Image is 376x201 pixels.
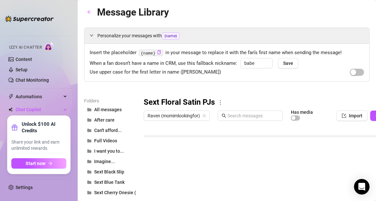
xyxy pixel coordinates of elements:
span: expanded [90,33,94,37]
span: folder [87,149,92,153]
button: Import [337,111,368,121]
span: folder [87,180,92,184]
a: Settings [16,185,33,190]
span: Start now [26,161,45,166]
button: Imagine... [84,156,136,167]
article: Folders [84,97,136,104]
span: Use upper case for the first letter in name ([PERSON_NAME]) [90,68,221,76]
span: Full Videos [94,138,117,143]
span: Save [283,61,293,66]
div: Personalize your messages with{name} [84,28,369,43]
a: Setup [16,67,28,72]
span: Sext Black Slip [94,169,124,174]
span: Izzy AI Chatter [9,44,42,51]
span: folder [87,107,92,112]
span: folder [87,128,92,133]
span: search [222,113,226,118]
button: I want you to... [84,146,136,156]
input: Search messages [227,112,279,119]
img: Chat Copilot [8,107,13,112]
span: When a fan doesn’t have a name in CRM, use this fallback nickname: [90,60,237,67]
span: more [217,100,223,105]
span: folder [87,190,92,195]
span: I want you to... [94,148,124,154]
span: Imagine... [94,159,115,164]
a: Content [16,57,32,62]
span: Share your link and earn unlimited rewards [11,139,66,152]
button: Sext Cherry Onesie (Upstairs) [84,187,136,198]
button: Sext Black Slip [84,167,136,177]
span: folder [87,118,92,122]
span: Sext Cherry Onesie (Upstairs) [94,190,155,195]
span: Chat Copilot [16,104,61,115]
img: logo-BBDzfeDw.svg [5,16,54,22]
article: Has media [291,110,313,114]
span: copy [157,50,161,54]
span: Raven (momimlookingfor) [148,111,206,121]
article: Message Library [97,5,169,20]
span: Insert the placeholder in your message to replace it with the fan’s first name when sending the m... [90,49,364,57]
span: Sext Blue Tank [94,180,125,185]
span: import [342,113,346,118]
span: Can't afford... [94,128,122,133]
button: Click to Copy [157,50,161,55]
span: thunderbolt [8,94,14,99]
span: Automations [16,91,61,102]
img: AI Chatter [44,42,54,51]
span: Personalize your messages with [97,32,364,40]
button: Full Videos [84,136,136,146]
span: folder [87,170,92,174]
span: folder [87,138,92,143]
button: Save [278,58,298,68]
button: After care [84,115,136,125]
span: folder [87,159,92,164]
span: Import [349,113,362,118]
h3: Sext Floral Satin PJs [144,97,215,108]
span: arrow-right [48,161,52,166]
button: Can't afford... [84,125,136,136]
span: After care [94,117,115,123]
strong: Unlock $100 AI Credits [22,121,66,134]
span: gift [11,124,18,131]
span: All messages [94,107,122,112]
span: arrow-left [87,10,92,14]
span: {name} [162,32,180,40]
button: Sext Blue Tank [84,177,136,187]
button: Start nowarrow-right [11,158,66,169]
button: All messages [84,104,136,115]
div: Open Intercom Messenger [354,179,370,195]
a: Chat Monitoring [16,77,49,83]
span: team [202,114,206,118]
code: {name} [139,50,163,56]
